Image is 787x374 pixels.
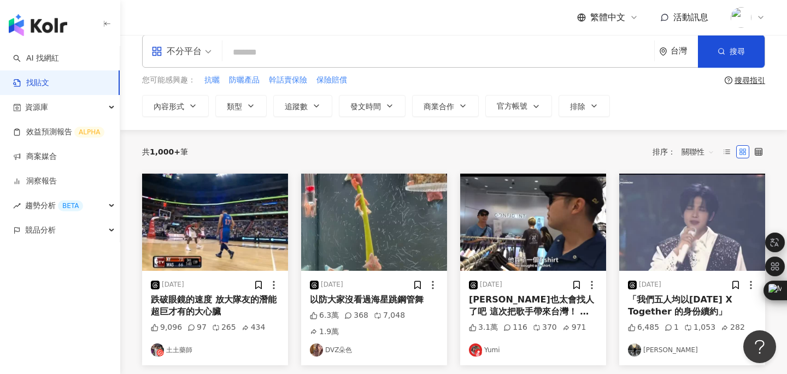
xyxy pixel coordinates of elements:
[228,74,260,86] button: 防曬產品
[628,343,756,357] a: KOL Avatar[PERSON_NAME]
[212,322,236,333] div: 265
[285,102,308,111] span: 追蹤數
[301,174,447,271] img: post-image
[570,102,585,111] span: 排除
[469,322,498,333] div: 3.1萬
[242,322,266,333] div: 434
[9,14,67,36] img: logo
[503,322,527,333] div: 116
[350,102,381,111] span: 發文時間
[310,310,339,321] div: 6.3萬
[659,48,667,56] span: environment
[25,218,56,242] span: 競品分析
[725,76,732,84] span: question-circle
[310,343,323,357] img: KOL Avatar
[665,322,679,333] div: 1
[142,147,188,156] div: 共 筆
[730,47,745,56] span: 搜尋
[374,310,405,321] div: 7,048
[469,343,597,357] a: KOL AvatarYumi
[13,78,49,88] a: 找貼文
[13,202,21,210] span: rise
[731,7,751,28] img: Kolr%20app%20icon%20%281%29.png
[13,53,59,64] a: searchAI 找網紅
[316,74,348,86] button: 保險賠償
[273,95,332,117] button: 追蹤數
[671,46,698,56] div: 台灣
[469,343,482,357] img: KOL Avatar
[639,280,661,289] div: [DATE]
[13,176,57,187] a: 洞察報告
[619,174,765,271] img: post-image
[344,310,368,321] div: 368
[204,75,220,86] span: 抗曬
[162,280,184,289] div: [DATE]
[310,294,438,306] div: 以防大家沒看過海星跳鋼管舞
[743,330,776,363] iframe: Help Scout Beacon - Open
[142,95,209,117] button: 內容形式
[469,294,597,318] div: [PERSON_NAME]也太會找人了吧 這次把歌手帶來台灣！ 女生拍起來有不一樣的感覺 一直shopping超可愛😂 而且這段有夠誇張 就這麼剛好店家在放[PERSON_NAME]的歌！這集好...
[590,11,625,23] span: 繁體中文
[142,174,288,271] img: post-image
[187,322,207,333] div: 97
[269,75,307,86] span: 幹話賣保險
[628,343,641,357] img: KOL Avatar
[154,102,184,111] span: 內容形式
[25,193,83,218] span: 趨勢分析
[485,95,552,117] button: 官方帳號
[151,43,202,60] div: 不分平台
[58,200,83,211] div: BETA
[310,326,339,337] div: 1.9萬
[698,35,765,68] button: 搜尋
[151,343,164,357] img: KOL Avatar
[424,102,454,111] span: 商業合作
[480,280,502,289] div: [DATE]
[151,294,279,318] div: 跌破眼鏡的速度 放大隊友的潛能 超巨才有的大心臟
[150,147,180,156] span: 1,000+
[215,95,267,117] button: 類型
[316,75,347,86] span: 保險賠償
[151,46,162,57] span: appstore
[673,12,708,22] span: 活動訊息
[229,75,260,86] span: 防曬產品
[497,102,527,110] span: 官方帳號
[628,294,756,318] div: 「我們五人均以[DATE] X Together 的身份續約」
[653,143,720,161] div: 排序：
[204,74,220,86] button: 抗曬
[682,143,714,161] span: 關聯性
[142,75,196,86] span: 您可能感興趣：
[151,343,279,357] a: KOL Avatar土土藥師
[412,95,479,117] button: 商業合作
[25,95,48,120] span: 資源庫
[151,322,182,333] div: 9,096
[628,322,659,333] div: 6,485
[227,102,242,111] span: 類型
[339,95,406,117] button: 發文時間
[562,322,586,333] div: 971
[559,95,610,117] button: 排除
[735,76,765,85] div: 搜尋指引
[684,322,715,333] div: 1,053
[13,151,57,162] a: 商案媒合
[321,280,343,289] div: [DATE]
[721,322,745,333] div: 282
[268,74,308,86] button: 幹話賣保險
[460,174,606,271] img: post-image
[533,322,557,333] div: 370
[310,343,438,357] a: KOL AvatarDVZ朵色
[13,127,104,138] a: 效益預測報告ALPHA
